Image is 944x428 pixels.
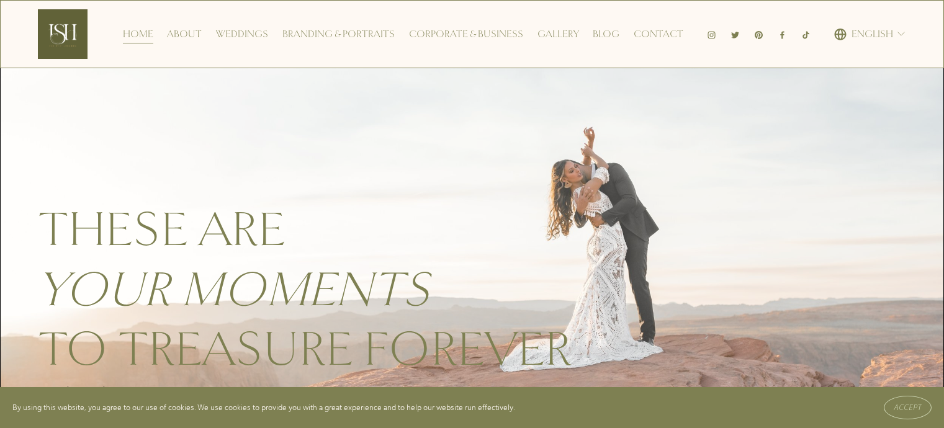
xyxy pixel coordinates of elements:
[593,24,619,44] a: Blog
[834,24,907,44] div: language picker
[38,261,430,319] em: your moments
[123,24,153,44] a: Home
[38,9,88,59] img: Ish Picturesque
[167,24,202,44] a: About
[884,396,932,419] button: Accept
[852,25,893,43] span: English
[754,30,763,39] a: Pinterest
[801,30,811,39] a: TikTok
[216,24,268,44] a: Weddings
[12,401,515,414] p: By using this website, you agree to our use of cookies. We use cookies to provide you with a grea...
[730,30,740,39] a: Twitter
[894,403,922,412] span: Accept
[409,24,523,44] a: Corporate & Business
[634,24,683,44] a: Contact
[778,30,787,39] a: Facebook
[537,24,579,44] a: Gallery
[282,24,395,44] a: Branding & Portraits
[38,200,572,378] span: These are to treasure forever
[707,30,716,39] a: Instagram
